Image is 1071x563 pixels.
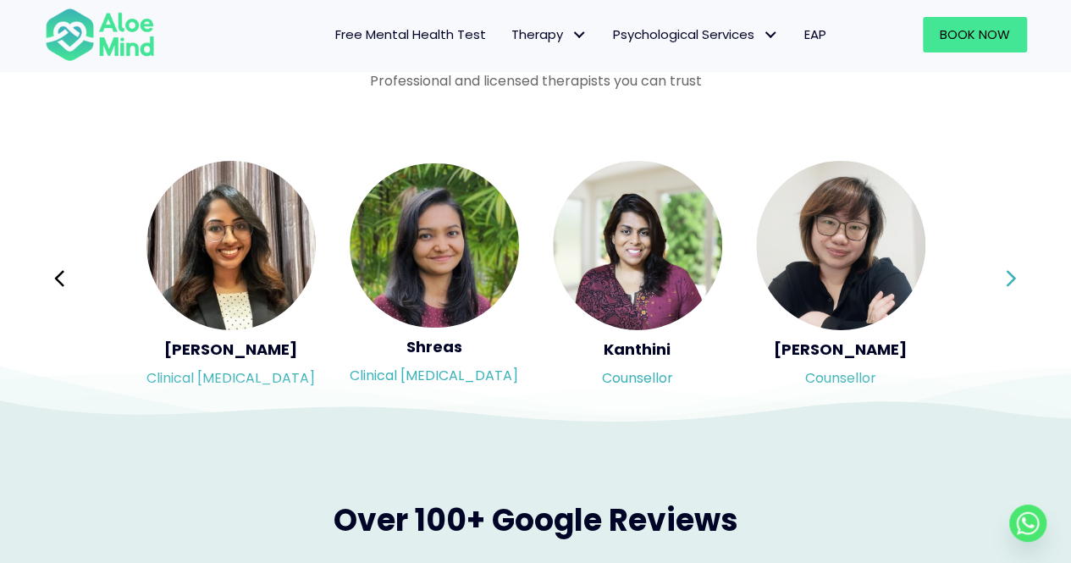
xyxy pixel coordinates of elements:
[350,163,519,394] a: <h5>Shreas</h5><p>Clinical Psychologist</p> ShreasClinical [MEDICAL_DATA]
[146,161,316,396] a: <h5>Anita</h5><p>Clinical Psychologist</p> [PERSON_NAME]Clinical [MEDICAL_DATA]
[335,25,486,43] span: Free Mental Health Test
[323,17,499,52] a: Free Mental Health Test
[146,161,316,330] img: <h5>Anita</h5><p>Clinical Psychologist</p>
[350,163,519,328] img: <h5>Shreas</h5><p>Clinical Psychologist</p>
[756,339,925,360] h5: [PERSON_NAME]
[600,17,792,52] a: Psychological ServicesPsychological Services: submenu
[756,161,925,330] img: <h5>Yvonne</h5><p>Counsellor</p>
[146,339,316,360] h5: [PERSON_NAME]
[923,17,1027,52] a: Book Now
[553,339,722,360] h5: Kanthini
[613,25,779,43] span: Psychological Services
[45,7,155,63] img: Aloe mind Logo
[553,161,722,330] img: <h5>Kanthini</h5><p>Counsellor</p>
[940,25,1010,43] span: Book Now
[334,499,738,542] span: Over 100+ Google Reviews
[1009,505,1046,542] a: Whatsapp
[756,159,925,398] div: Slide 7 of 3
[567,23,592,47] span: Therapy: submenu
[804,25,826,43] span: EAP
[553,161,722,396] a: <h5>Kanthini</h5><p>Counsellor</p> KanthiniCounsellor
[177,17,839,52] nav: Menu
[553,159,722,398] div: Slide 6 of 3
[45,71,1027,91] p: Professional and licensed therapists you can trust
[756,161,925,396] a: <h5>Yvonne</h5><p>Counsellor</p> [PERSON_NAME]Counsellor
[511,25,588,43] span: Therapy
[759,23,783,47] span: Psychological Services: submenu
[350,159,519,398] div: Slide 5 of 3
[146,159,316,398] div: Slide 4 of 3
[792,17,839,52] a: EAP
[350,336,519,357] h5: Shreas
[499,17,600,52] a: TherapyTherapy: submenu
